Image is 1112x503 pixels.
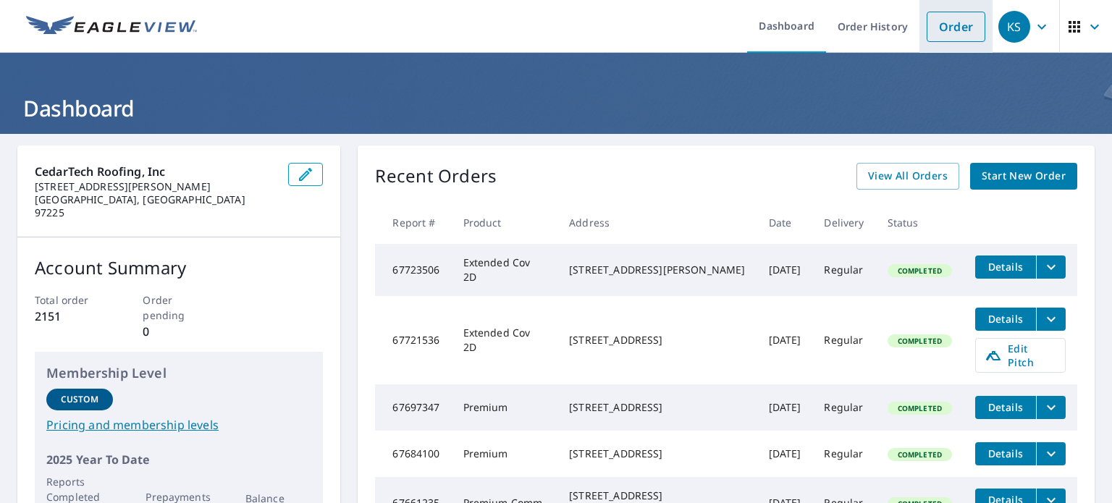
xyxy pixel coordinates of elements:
button: filesDropdownBtn-67697347 [1036,396,1066,419]
span: Completed [889,336,951,346]
a: Order [927,12,985,42]
a: Start New Order [970,163,1077,190]
h1: Dashboard [17,93,1095,123]
th: Date [757,201,813,244]
a: Pricing and membership levels [46,416,311,434]
div: KS [998,11,1030,43]
span: Completed [889,449,951,460]
button: detailsBtn-67721536 [975,308,1036,331]
div: [STREET_ADDRESS] [569,489,745,503]
td: Regular [812,296,875,384]
div: [STREET_ADDRESS][PERSON_NAME] [569,263,745,277]
button: detailsBtn-67697347 [975,396,1036,419]
p: Custom [61,393,98,406]
p: 2025 Year To Date [46,451,311,468]
td: 67721536 [375,296,451,384]
p: Membership Level [46,363,311,383]
p: [STREET_ADDRESS][PERSON_NAME] [35,180,277,193]
td: [DATE] [757,296,813,384]
td: Premium [452,431,558,477]
td: 67697347 [375,384,451,431]
div: [STREET_ADDRESS] [569,447,745,461]
td: Regular [812,431,875,477]
p: 0 [143,323,215,340]
button: detailsBtn-67723506 [975,255,1036,279]
span: Details [984,400,1027,414]
p: CedarTech Roofing, Inc [35,163,277,180]
span: Completed [889,403,951,413]
span: Details [984,312,1027,326]
th: Report # [375,201,451,244]
a: View All Orders [856,163,959,190]
td: Premium [452,384,558,431]
button: filesDropdownBtn-67684100 [1036,442,1066,465]
span: Start New Order [982,167,1066,185]
td: 67684100 [375,431,451,477]
div: [STREET_ADDRESS] [569,333,745,347]
th: Product [452,201,558,244]
td: Extended Cov 2D [452,296,558,384]
td: 67723506 [375,244,451,296]
p: Order pending [143,292,215,323]
span: View All Orders [868,167,948,185]
td: [DATE] [757,431,813,477]
td: [DATE] [757,244,813,296]
span: Details [984,260,1027,274]
td: [DATE] [757,384,813,431]
button: filesDropdownBtn-67723506 [1036,255,1066,279]
td: Regular [812,384,875,431]
span: Edit Pitch [985,342,1056,369]
th: Status [876,201,964,244]
p: Total order [35,292,107,308]
button: detailsBtn-67684100 [975,442,1036,465]
p: Recent Orders [375,163,497,190]
span: Completed [889,266,951,276]
div: [STREET_ADDRESS] [569,400,745,415]
th: Delivery [812,201,875,244]
th: Address [557,201,757,244]
img: EV Logo [26,16,197,38]
td: Regular [812,244,875,296]
p: Account Summary [35,255,323,281]
span: Details [984,447,1027,460]
p: [GEOGRAPHIC_DATA], [GEOGRAPHIC_DATA] 97225 [35,193,277,219]
td: Extended Cov 2D [452,244,558,296]
button: filesDropdownBtn-67721536 [1036,308,1066,331]
a: Edit Pitch [975,338,1066,373]
p: 2151 [35,308,107,325]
